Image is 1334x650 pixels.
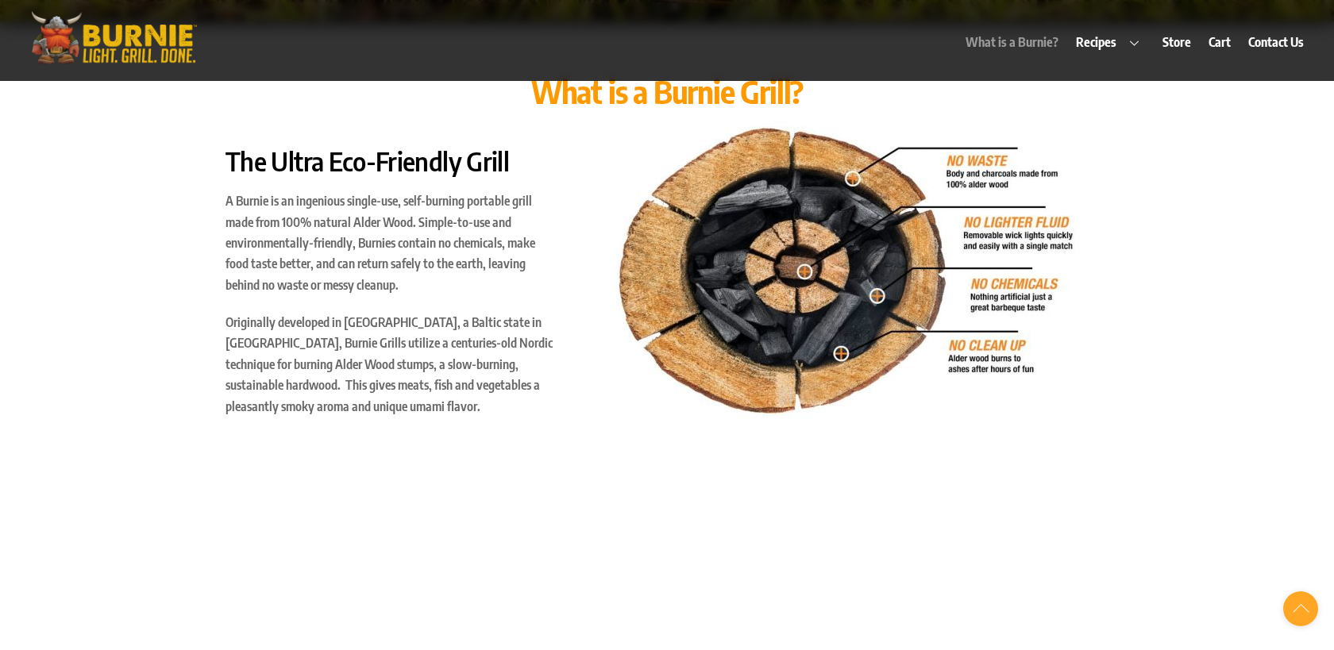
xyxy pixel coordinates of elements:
a: Cart [1201,24,1239,60]
img: burniegrill.com-logo-high-res-2020110_500px [22,8,205,67]
a: Store [1155,24,1198,60]
a: Burnie Grill [22,45,205,72]
p: A Burnie is an ingenious single-use, self-burning portable grill made from 100% natural Alder Woo... [226,190,557,295]
p: Originally developed in [GEOGRAPHIC_DATA], a Baltic state in [GEOGRAPHIC_DATA], Burnie Grills uti... [226,312,557,417]
a: Recipes [1069,24,1153,60]
a: What is a Burnie? [958,24,1066,60]
a: Contact Us [1241,24,1312,60]
img: burniegrill.com-burnie_info-full [611,126,1076,425]
span: What is a Burnie Grill? [531,71,803,111]
h2: The Ultra Eco-Friendly Grill [226,145,557,179]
